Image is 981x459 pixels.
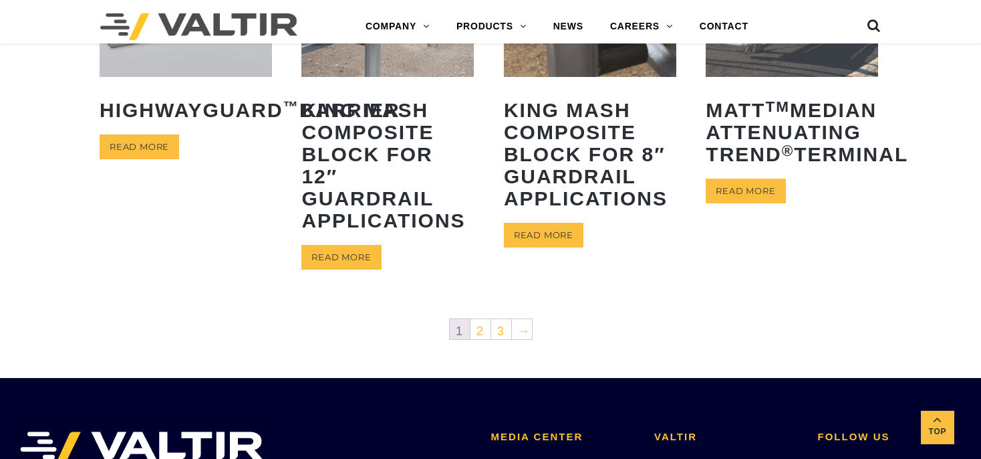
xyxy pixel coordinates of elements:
span: 1 [450,319,470,339]
a: → [512,319,532,339]
h2: VALTIR [654,432,797,443]
a: Read more about “HighwayGuard™ Barrier” [100,134,179,159]
sup: ® [782,143,795,159]
a: COMPANY [352,13,443,40]
a: Read more about “King MASH Composite Block for 12" Guardrail Applications” [301,245,381,270]
a: Top [921,411,954,444]
a: CONTACT [686,13,762,40]
nav: Product Pagination [100,318,881,345]
h2: HighwayGuard Barrier [100,89,272,131]
img: Valtir [100,13,297,40]
a: 3 [491,319,511,339]
h2: MEDIA CENTER [491,432,634,443]
h2: King MASH Composite Block for 12″ Guardrail Applications [301,89,474,242]
a: Read more about “King MASH Composite Block for 8" Guardrail Applications” [504,223,583,248]
h2: King MASH Composite Block for 8″ Guardrail Applications [504,89,676,219]
a: 2 [470,319,490,339]
a: NEWS [540,13,597,40]
a: CAREERS [597,13,686,40]
a: PRODUCTS [443,13,540,40]
a: Read more about “MATTTM Median Attenuating TREND® Terminal” [706,179,785,203]
h2: MATT Median Attenuating TREND Terminal [706,89,878,175]
span: Top [921,424,954,440]
sup: TM [765,98,790,115]
sup: ™ [283,98,300,115]
h2: FOLLOW US [818,432,961,443]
